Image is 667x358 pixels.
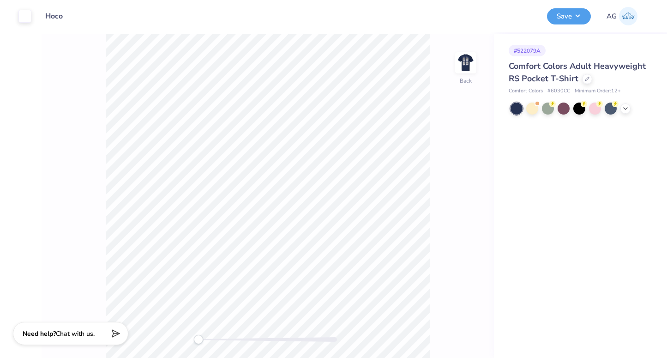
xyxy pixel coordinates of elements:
[23,329,56,338] strong: Need help?
[602,7,642,25] a: AG
[194,335,203,344] div: Accessibility label
[509,61,646,84] span: Comfort Colors Adult Heavyweight RS Pocket T-Shirt
[509,87,543,95] span: Comfort Colors
[547,87,570,95] span: # 6030CC
[457,54,475,72] img: Back
[575,87,621,95] span: Minimum Order: 12 +
[509,45,546,56] div: # 522079A
[607,11,617,22] span: AG
[547,8,591,24] button: Save
[38,7,84,25] input: Untitled Design
[619,7,637,25] img: Ana Gonzalez
[56,329,95,338] span: Chat with us.
[460,77,472,85] div: Back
